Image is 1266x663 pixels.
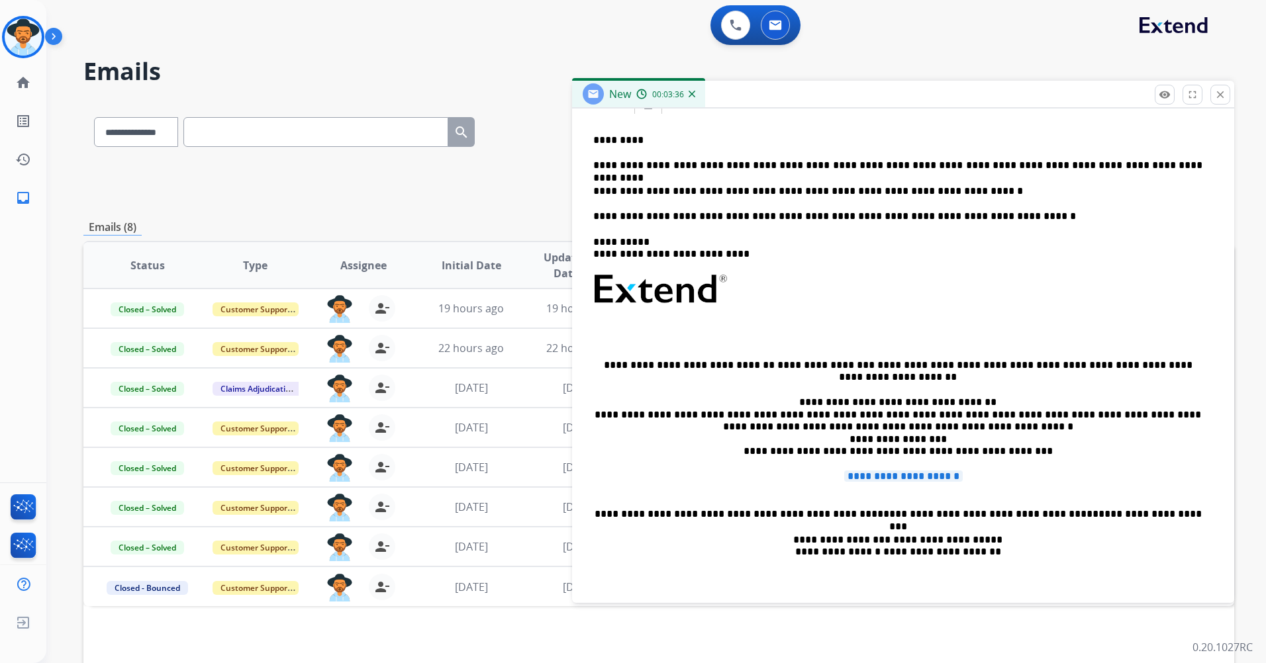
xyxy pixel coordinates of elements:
h2: Emails [83,58,1234,85]
mat-icon: person_remove [374,340,390,356]
mat-icon: person_remove [374,499,390,515]
span: Closed – Solved [111,541,184,554]
img: avatar [5,19,42,56]
span: Customer Support [213,581,299,595]
mat-icon: person_remove [374,420,390,435]
span: Updated Date [536,249,596,281]
span: 22 hours ago [438,341,504,355]
span: Closed – Solved [111,342,184,356]
mat-icon: fullscreen [1187,89,1198,101]
span: Type [243,257,268,273]
mat-icon: person_remove [374,579,390,595]
img: agent-avatar [326,375,353,402]
span: [DATE] [563,460,596,474]
span: [DATE] [455,380,488,395]
span: 22 hours ago [546,341,612,355]
span: Closed – Solved [111,382,184,396]
span: Customer Support [213,421,299,435]
mat-icon: remove_red_eye [1159,89,1171,101]
span: Closed – Solved [111,421,184,435]
mat-icon: person_remove [374,539,390,554]
p: Emails (8) [83,219,142,236]
span: [DATE] [563,420,596,435]
span: Closed – Solved [111,461,184,475]
mat-icon: person_remove [374,300,390,316]
mat-icon: close [1214,89,1226,101]
mat-icon: inbox [15,190,31,206]
span: Closed - Bounced [107,581,188,595]
span: [DATE] [563,580,596,594]
span: [DATE] [455,420,488,435]
span: Closed – Solved [111,501,184,515]
mat-icon: list_alt [15,113,31,129]
span: Customer Support [213,541,299,554]
span: [DATE] [563,539,596,554]
span: Status [130,257,165,273]
span: [DATE] [455,580,488,594]
mat-icon: home [15,75,31,91]
span: [DATE] [563,380,596,395]
span: Claims Adjudication [213,382,303,396]
span: Assignee [340,257,387,273]
mat-icon: person_remove [374,380,390,396]
img: agent-avatar [326,414,353,442]
span: 19 hours ago [438,301,504,316]
p: 0.20.1027RC [1193,639,1253,655]
span: Initial Date [442,257,501,273]
span: 00:03:36 [652,89,684,100]
img: agent-avatar [326,454,353,482]
img: agent-avatar [326,335,353,363]
span: [DATE] [455,539,488,554]
span: Closed – Solved [111,302,184,316]
img: agent-avatar [326,533,353,561]
mat-icon: search [454,124,469,140]
span: Customer Support [213,342,299,356]
span: Customer Support [213,461,299,475]
span: New [609,87,631,101]
span: 19 hours ago [546,301,612,316]
span: [DATE] [455,460,488,474]
img: agent-avatar [326,494,353,521]
span: Customer Support [213,302,299,316]
mat-icon: person_remove [374,459,390,475]
span: [DATE] [563,500,596,514]
span: Customer Support [213,501,299,515]
mat-icon: history [15,152,31,167]
img: agent-avatar [326,574,353,601]
span: [DATE] [455,500,488,514]
img: agent-avatar [326,295,353,323]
